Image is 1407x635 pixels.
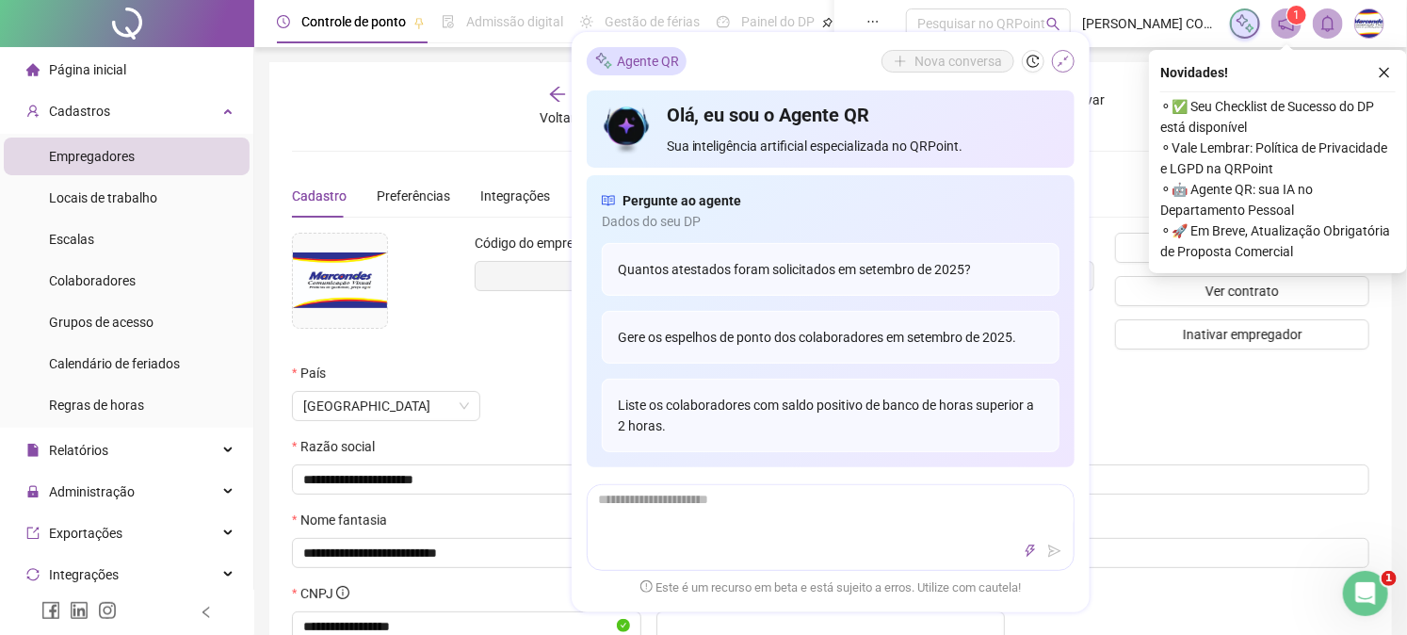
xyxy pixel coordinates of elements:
[49,443,108,458] span: Relatórios
[1355,9,1383,38] img: 75333
[866,15,880,28] span: ellipsis
[70,601,89,620] span: linkedin
[200,606,213,619] span: left
[602,379,1059,452] div: Liste os colaboradores com saldo positivo de banco de horas superior a 2 horas.
[717,15,730,28] span: dashboard
[300,363,326,383] span: País
[300,436,375,457] span: Razão social
[26,527,40,540] span: export
[605,14,700,29] span: Gestão de férias
[1183,324,1302,345] span: Inativar empregador
[822,17,833,28] span: pushpin
[540,110,575,125] span: Voltar
[602,311,1059,364] div: Gere os espelhos de ponto dos colaboradores em setembro de 2025.
[26,485,40,498] span: lock
[1160,96,1396,138] span: ⚬ ✅ Seu Checklist de Sucesso do DP está disponível
[602,211,1059,232] span: Dados do seu DP
[26,105,40,118] span: user-add
[301,14,406,29] span: Controle de ponto
[1378,66,1391,79] span: close
[741,14,815,29] span: Painel do DP
[1294,8,1301,22] span: 1
[1160,220,1396,262] span: ⚬ 🚀 Em Breve, Atualização Obrigatória de Proposta Comercial
[49,273,136,288] span: Colaboradores
[1278,15,1295,32] span: notification
[292,186,347,206] div: Cadastro
[1019,540,1042,562] button: thunderbolt
[98,601,117,620] span: instagram
[413,17,425,28] span: pushpin
[1205,281,1279,301] span: Ver contrato
[1115,319,1369,350] button: Inativar empregador
[587,47,687,75] div: Agente QR
[1319,15,1336,32] span: bell
[300,510,387,530] span: Nome fantasia
[293,252,387,307] img: imagem empregador
[1382,571,1397,586] span: 1
[480,186,550,206] div: Integrações
[466,14,563,29] span: Admissão digital
[49,398,144,413] span: Regras de horas
[49,526,122,541] span: Exportações
[1043,540,1066,562] button: send
[602,243,1059,296] div: Quantos atestados foram solicitados em setembro de 2025?
[1160,138,1396,179] span: ⚬ Vale Lembrar: Política de Privacidade e LGPD na QRPoint
[1115,233,1369,263] button: Gerar QRCode
[1027,55,1040,68] span: history
[26,63,40,76] span: home
[49,356,180,371] span: Calendário de feriados
[49,484,135,499] span: Administração
[1160,179,1396,220] span: ⚬ 🤖 Agente QR: sua IA no Departamento Pessoal
[26,444,40,457] span: file
[377,188,450,204] span: Preferências
[1046,17,1060,31] span: search
[49,190,157,205] span: Locais de trabalho
[1057,55,1070,68] span: shrink
[336,586,349,599] span: info-circle
[881,50,1014,73] button: Nova conversa
[49,567,119,582] span: Integrações
[49,232,94,247] span: Escalas
[41,601,60,620] span: facebook
[1287,6,1306,24] sup: 1
[548,85,567,104] span: arrow-left
[475,236,608,251] span: Código do empregador
[49,62,126,77] span: Página inicial
[623,190,741,211] span: Pergunte ao agente
[1082,13,1219,34] span: [PERSON_NAME] COMUNICAÇÃO VISUAL
[667,102,1059,128] h4: Olá, eu sou o Agente QR
[49,315,154,330] span: Grupos de acesso
[26,568,40,581] span: sync
[1235,13,1255,34] img: sparkle-icon.fc2bf0ac1784a2077858766a79e2daf3.svg
[1024,545,1037,558] span: thunderbolt
[300,583,349,604] span: CNPJ
[640,578,1021,597] span: Este é um recurso em beta e está sujeito a erros. Utilize com cautela!
[49,104,110,119] span: Cadastros
[1343,571,1388,616] iframe: Intercom live chat
[303,392,469,420] span: Brasil
[49,149,135,164] span: Empregadores
[442,15,455,28] span: file-done
[594,51,613,71] img: sparkle-icon.fc2bf0ac1784a2077858766a79e2daf3.svg
[580,15,593,28] span: sun
[277,15,290,28] span: clock-circle
[667,136,1059,156] span: Sua inteligência artificial especializada no QRPoint.
[640,580,653,593] span: exclamation-circle
[602,102,652,156] img: icon
[602,190,615,211] span: read
[1115,276,1369,306] button: Ver contrato
[1160,62,1228,83] span: Novidades !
